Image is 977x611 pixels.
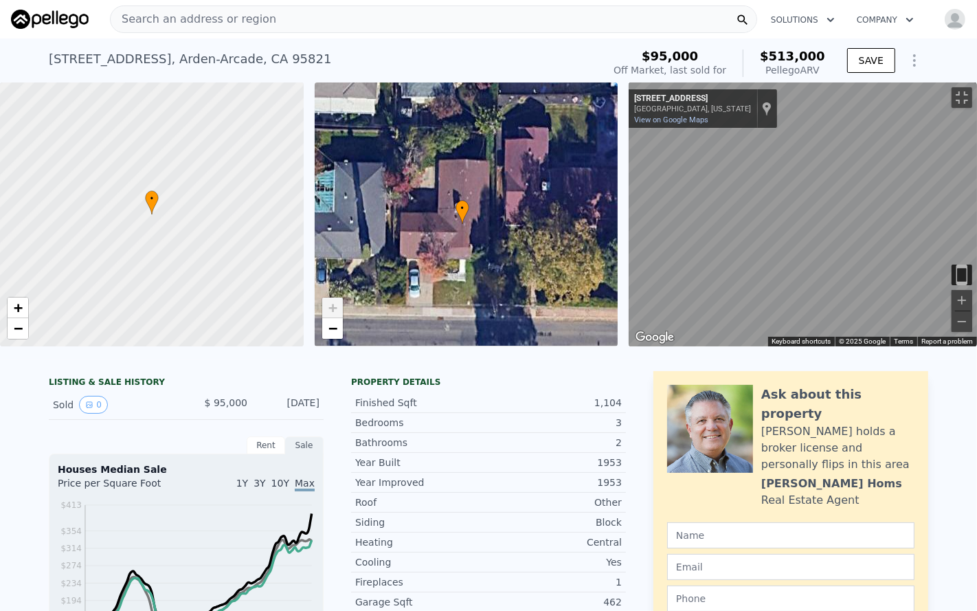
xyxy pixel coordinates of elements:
span: 1Y [236,478,248,489]
button: Zoom in [952,290,972,311]
button: Toggle motion tracking [952,265,972,285]
div: Block [488,515,622,529]
div: Price per Square Foot [58,476,186,498]
div: [PERSON_NAME] Homs [761,476,902,492]
a: View on Google Maps [634,115,708,124]
span: $513,000 [760,49,825,63]
div: Pellego ARV [760,63,825,77]
div: Year Improved [355,476,488,489]
span: + [328,299,337,316]
div: LISTING & SALE HISTORY [49,377,324,390]
img: Pellego [11,10,89,29]
div: Bedrooms [355,416,488,430]
div: Sale [285,436,324,454]
div: Central [488,535,622,549]
a: Terms (opens in new tab) [894,337,913,345]
button: Toggle fullscreen view [952,87,972,108]
span: • [145,192,159,205]
button: Keyboard shortcuts [772,337,831,346]
div: Real Estate Agent [761,492,860,509]
span: © 2025 Google [839,337,886,345]
div: Other [488,496,622,509]
button: Solutions [760,8,846,32]
tspan: $194 [60,596,82,606]
span: 10Y [271,478,289,489]
span: − [14,320,23,337]
div: [PERSON_NAME] holds a broker license and personally flips in this area [761,423,914,473]
div: 1953 [488,476,622,489]
div: Property details [351,377,626,388]
span: $ 95,000 [205,397,247,408]
div: Ask about this property [761,385,914,423]
tspan: $413 [60,500,82,510]
div: [STREET_ADDRESS] [634,93,751,104]
div: 1953 [488,456,622,469]
a: Report a problem [921,337,973,345]
div: 1,104 [488,396,622,410]
div: Year Built [355,456,488,469]
div: 2 [488,436,622,449]
img: avatar [944,8,966,30]
tspan: $234 [60,579,82,588]
div: • [145,190,159,214]
div: Street View [629,82,977,346]
a: Zoom in [8,298,28,318]
tspan: $274 [60,562,82,571]
button: Zoom out [952,311,972,332]
span: $95,000 [642,49,698,63]
button: View historical data [79,396,108,414]
a: Zoom out [8,318,28,339]
div: Cooling [355,555,488,569]
div: Yes [488,555,622,569]
div: [STREET_ADDRESS] , Arden-Arcade , CA 95821 [49,49,331,69]
span: − [328,320,337,337]
tspan: $354 [60,526,82,536]
div: 3 [488,416,622,430]
img: Google [632,329,677,346]
div: Garage Sqft [355,595,488,609]
tspan: $314 [60,544,82,553]
a: Open this area in Google Maps (opens a new window) [632,329,677,346]
input: Name [667,522,914,548]
input: Email [667,554,914,580]
div: Roof [355,496,488,509]
div: Map [629,82,977,346]
span: 3Y [254,478,265,489]
span: • [456,202,469,214]
div: Fireplaces [355,575,488,589]
span: Max [295,478,315,491]
div: • [456,200,469,224]
div: 462 [488,595,622,609]
a: Zoom out [322,318,343,339]
div: Bathrooms [355,436,488,449]
a: Zoom in [322,298,343,318]
button: SAVE [847,48,895,73]
button: Show Options [901,47,928,74]
div: Houses Median Sale [58,463,315,476]
span: Search an address or region [111,11,276,27]
div: Heating [355,535,488,549]
div: 1 [488,575,622,589]
span: + [14,299,23,316]
div: [DATE] [258,396,319,414]
button: Company [846,8,925,32]
div: Finished Sqft [355,396,488,410]
div: Off Market, last sold for [614,63,726,77]
div: Rent [247,436,285,454]
div: Siding [355,515,488,529]
a: Show location on map [762,101,772,116]
div: Sold [53,396,175,414]
div: [GEOGRAPHIC_DATA], [US_STATE] [634,104,751,113]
